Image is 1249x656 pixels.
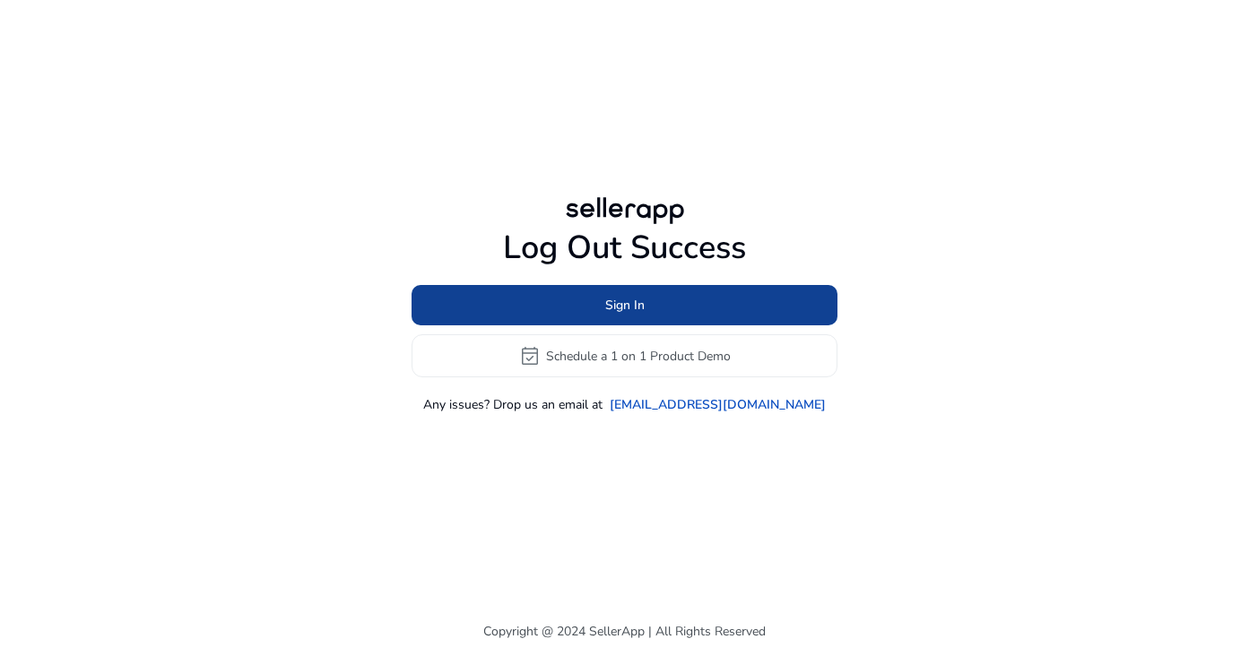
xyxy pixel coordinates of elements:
button: Sign In [412,285,837,325]
a: [EMAIL_ADDRESS][DOMAIN_NAME] [610,395,826,414]
p: Any issues? Drop us an email at [423,395,603,414]
h1: Log Out Success [412,229,837,267]
span: event_available [519,345,541,367]
button: event_availableSchedule a 1 on 1 Product Demo [412,334,837,377]
span: Sign In [605,296,645,315]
